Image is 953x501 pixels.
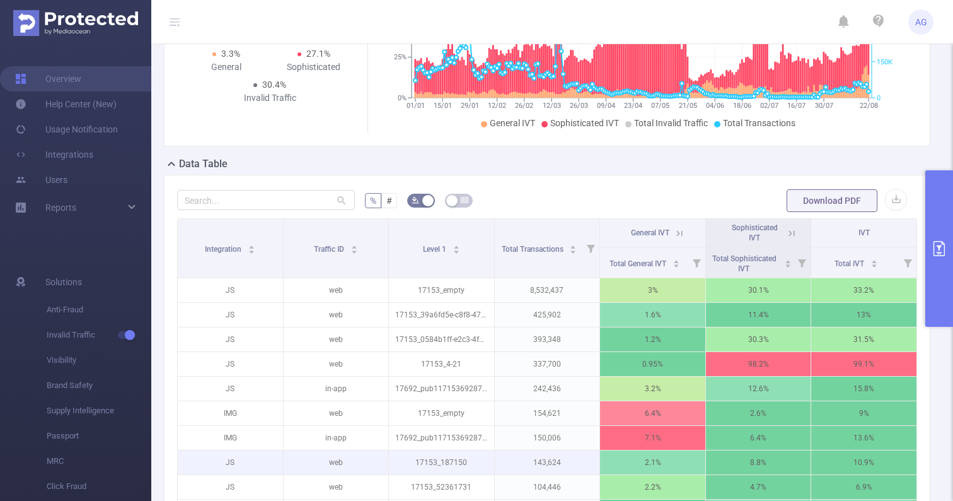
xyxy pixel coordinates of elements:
p: 2.2% [600,475,705,499]
p: web [284,475,389,499]
p: 17153_empty [389,401,494,425]
p: 337,700 [495,352,600,376]
span: IVT [858,228,870,237]
p: 8,532,437 [495,278,600,302]
p: JS [178,451,283,474]
span: 3.3% [221,49,240,59]
p: 13% [811,303,916,327]
span: 30.4% [262,80,286,90]
i: icon: caret-up [785,258,792,262]
p: 150,006 [495,426,600,450]
p: JS [178,352,283,376]
span: Reports [45,203,76,213]
tspan: 12/03 [542,102,560,110]
p: 33.2% [811,278,916,302]
span: Brand Safety [47,373,151,398]
div: Invalid Traffic [226,91,314,105]
div: Sort [569,244,577,251]
i: icon: caret-up [570,244,577,247]
span: Sophisticated IVT [732,223,778,242]
tspan: 07/05 [651,102,669,110]
i: icon: caret-down [248,249,255,252]
p: 15.8% [811,377,916,401]
p: 4.7% [706,475,811,499]
i: icon: caret-down [870,262,877,266]
span: General IVT [490,118,535,128]
tspan: 18/06 [732,102,751,110]
span: Anti-Fraud [47,297,151,322]
p: 17153_52361731 [389,475,494,499]
span: Supply Intelligence [47,398,151,423]
p: 2.1% [600,451,705,474]
i: icon: caret-down [785,262,792,266]
p: web [284,451,389,474]
span: General IVT [631,228,669,237]
div: Sort [453,244,460,251]
p: 17692_pub11715369287744 [389,426,494,450]
a: Overview [15,66,81,91]
p: 17153_187150 [389,451,494,474]
span: Total Transactions [502,245,565,254]
p: IMG [178,426,283,450]
tspan: 01/01 [406,102,424,110]
p: 9% [811,401,916,425]
p: 3% [600,278,705,302]
a: Users [15,167,67,192]
span: Traffic ID [314,245,346,254]
p: 13.6% [811,426,916,450]
span: Total Sophisticated IVT [712,254,777,273]
p: 1.6% [600,303,705,327]
h2: Data Table [179,156,228,172]
span: Integration [205,245,243,254]
span: Total Transactions [723,118,795,128]
div: Sort [784,258,792,266]
span: Click Fraud [47,474,151,499]
p: web [284,303,389,327]
p: 17692_pub11715369287744 [389,377,494,401]
span: Total General IVT [609,259,668,268]
p: 3.2% [600,377,705,401]
tspan: 22/08 [859,102,877,110]
p: 393,348 [495,327,600,351]
p: web [284,352,389,376]
p: in-app [284,377,389,401]
tspan: 16/07 [787,102,806,110]
p: 17153_39a6fd5e-c8f8-476a-a82c-765ed47f9e4c [389,303,494,327]
p: 104,446 [495,475,600,499]
p: 143,624 [495,451,600,474]
tspan: 25% [394,54,407,62]
div: Sort [248,244,255,251]
div: General [182,61,270,74]
a: Help Center (New) [15,91,117,117]
i: icon: caret-down [350,249,357,252]
span: Visibility [47,348,151,373]
p: in-app [284,426,389,450]
p: 99.1% [811,352,916,376]
p: 7.1% [600,426,705,450]
tspan: 30/07 [814,102,833,110]
i: Filter menu [688,247,705,278]
p: 1.2% [600,327,705,351]
tspan: 26/02 [515,102,533,110]
p: 17153_0584b1ff-e2c3-4f41-bd0a-8af66d3c70d3 [389,327,494,351]
p: 17153_empty [389,278,494,302]
i: icon: table [461,196,468,204]
i: icon: caret-down [453,249,459,252]
i: icon: caret-up [453,244,459,247]
p: web [284,401,389,425]
tspan: 02/07 [760,102,778,110]
span: # [386,196,392,206]
span: % [370,196,376,206]
p: 0.95% [600,352,705,376]
p: 2.6% [706,401,811,425]
p: 31.5% [811,327,916,351]
p: 10.9% [811,451,916,474]
img: Protected Media [13,10,138,36]
tspan: 26/03 [569,102,587,110]
p: 98.2% [706,352,811,376]
span: Invalid Traffic [47,322,151,348]
div: Sort [673,258,680,266]
i: Filter menu [793,247,811,278]
a: Reports [45,195,76,220]
i: icon: bg-colors [412,196,419,204]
